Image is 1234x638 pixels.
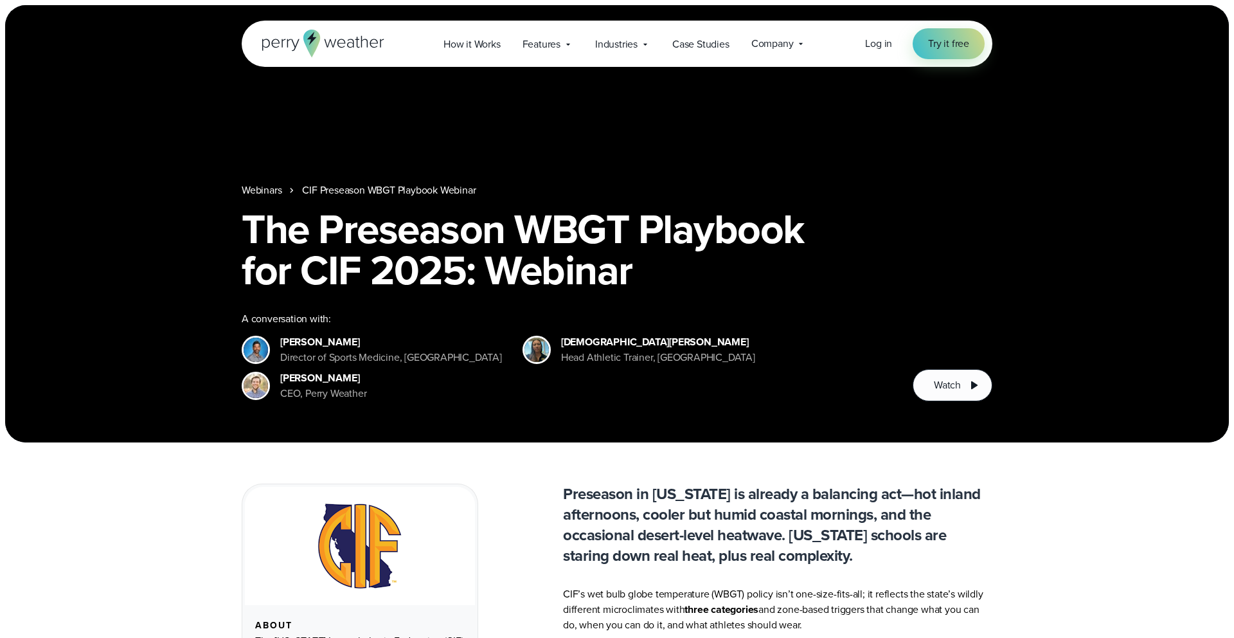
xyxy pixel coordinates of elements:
div: A conversation with: [242,311,892,327]
h1: The Preseason WBGT Playbook for CIF 2025: Webinar [242,208,992,291]
span: Industries [595,37,638,52]
div: [PERSON_NAME] [280,370,366,386]
img: Colin Perry, CEO of Perry Weather [244,374,268,398]
p: Preseason in [US_STATE] is already a balancing act—hot inland afternoons, cooler but humid coasta... [563,484,992,566]
img: Mark Moreno Bellarmine College Prep [244,338,268,362]
button: Watch [913,369,992,401]
a: CIF Preseason WBGT Playbook Webinar [302,183,476,198]
nav: Breadcrumb [242,183,992,198]
span: Try it free [928,36,969,51]
img: Kristen Dizon, Agoura Hills [524,338,549,362]
div: Head Athletic Trainer, [GEOGRAPHIC_DATA] [561,350,755,365]
div: About [255,621,465,631]
span: Company [751,36,794,51]
a: How it Works [433,31,512,57]
span: Case Studies [672,37,729,52]
span: Watch [934,378,961,393]
a: Webinars [242,183,282,198]
a: Log in [865,36,892,51]
span: How it Works [443,37,501,52]
div: [PERSON_NAME] [280,334,502,350]
strong: three categories [684,602,758,617]
div: CEO, Perry Weather [280,386,366,401]
a: Try it free [913,28,985,59]
div: Director of Sports Medicine, [GEOGRAPHIC_DATA] [280,350,502,365]
div: [DEMOGRAPHIC_DATA][PERSON_NAME] [561,334,755,350]
p: CIF’s wet bulb globe temperature (WBGT) policy isn’t one-size-fits-all; it reflects the state’s w... [563,587,992,633]
a: Case Studies [661,31,740,57]
span: Features [523,37,560,52]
